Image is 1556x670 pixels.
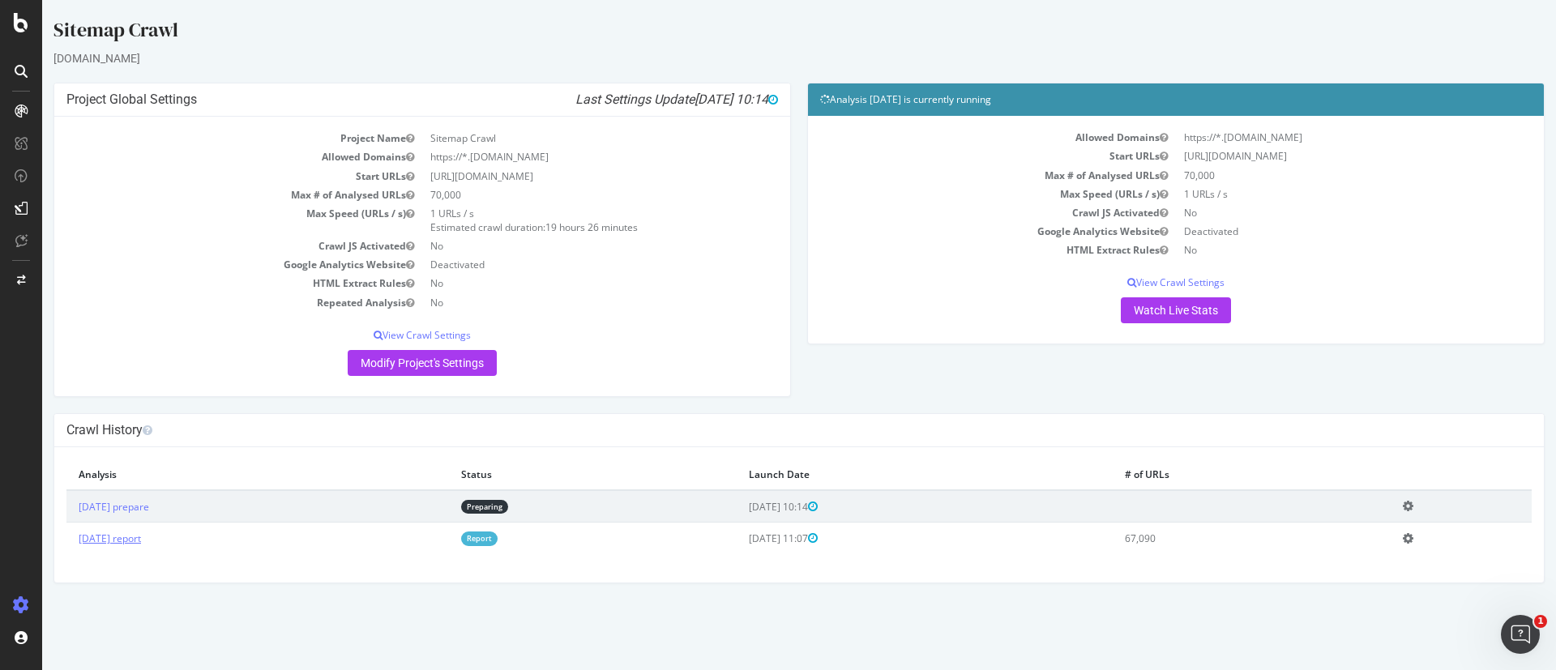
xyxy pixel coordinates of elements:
[1134,203,1490,222] td: No
[24,274,380,292] td: HTML Extract Rules
[778,128,1134,147] td: Allowed Domains
[24,293,380,312] td: Repeated Analysis
[707,531,776,545] span: [DATE] 11:07
[1501,615,1540,654] iframe: Intercom live chat
[1134,185,1490,203] td: 1 URLs / s
[380,186,736,204] td: 70,000
[1134,166,1490,185] td: 70,000
[1071,523,1349,554] td: 67,090
[778,275,1490,289] p: View Crawl Settings
[24,204,380,237] td: Max Speed (URLs / s)
[380,167,736,186] td: [URL][DOMAIN_NAME]
[407,459,695,490] th: Status
[380,204,736,237] td: 1 URLs / s Estimated crawl duration:
[1071,459,1349,490] th: # of URLs
[778,185,1134,203] td: Max Speed (URLs / s)
[24,167,380,186] td: Start URLs
[1534,615,1547,628] span: 1
[1134,147,1490,165] td: [URL][DOMAIN_NAME]
[24,237,380,255] td: Crawl JS Activated
[778,147,1134,165] td: Start URLs
[1079,297,1189,323] a: Watch Live Stats
[778,203,1134,222] td: Crawl JS Activated
[380,255,736,274] td: Deactivated
[1134,128,1490,147] td: https://*.[DOMAIN_NAME]
[36,500,107,514] a: [DATE] prepare
[652,92,736,107] span: [DATE] 10:14
[24,422,1490,438] h4: Crawl History
[419,500,466,514] a: Preparing
[778,241,1134,259] td: HTML Extract Rules
[24,92,736,108] h4: Project Global Settings
[24,255,380,274] td: Google Analytics Website
[380,237,736,255] td: No
[24,129,380,147] td: Project Name
[1134,241,1490,259] td: No
[306,350,455,376] a: Modify Project's Settings
[380,147,736,166] td: https://*.[DOMAIN_NAME]
[24,328,736,342] p: View Crawl Settings
[11,50,1503,66] div: [DOMAIN_NAME]
[1134,222,1490,241] td: Deactivated
[36,531,99,545] a: [DATE] report
[778,222,1134,241] td: Google Analytics Website
[778,92,1490,108] h4: Analysis [DATE] is currently running
[24,147,380,166] td: Allowed Domains
[11,16,1503,50] div: Sitemap Crawl
[380,293,736,312] td: No
[503,220,596,234] span: 19 hours 26 minutes
[778,166,1134,185] td: Max # of Analysed URLs
[707,500,776,514] span: [DATE] 10:14
[533,92,736,108] i: Last Settings Update
[695,459,1071,490] th: Launch Date
[380,129,736,147] td: Sitemap Crawl
[24,459,407,490] th: Analysis
[380,274,736,292] td: No
[419,531,455,545] a: Report
[24,186,380,204] td: Max # of Analysed URLs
